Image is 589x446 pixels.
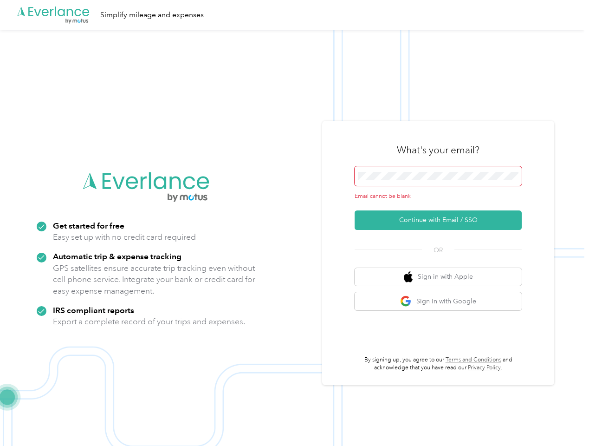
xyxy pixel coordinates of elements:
strong: Get started for free [53,221,124,230]
p: GPS satellites ensure accurate trip tracking even without cell phone service. Integrate your bank... [53,262,256,297]
strong: IRS compliant reports [53,305,134,315]
a: Terms and Conditions [446,356,501,363]
div: Email cannot be blank [355,192,522,201]
p: By signing up, you agree to our and acknowledge that you have read our . [355,356,522,372]
button: Continue with Email / SSO [355,210,522,230]
button: apple logoSign in with Apple [355,268,522,286]
h3: What's your email? [397,144,479,157]
strong: Automatic trip & expense tracking [53,251,181,261]
img: google logo [400,295,412,307]
p: Easy set up with no credit card required [53,231,196,243]
span: OR [422,245,454,255]
img: apple logo [404,271,413,283]
div: Simplify mileage and expenses [100,9,204,21]
button: google logoSign in with Google [355,292,522,310]
p: Export a complete record of your trips and expenses. [53,316,245,328]
a: Privacy Policy [468,364,501,371]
